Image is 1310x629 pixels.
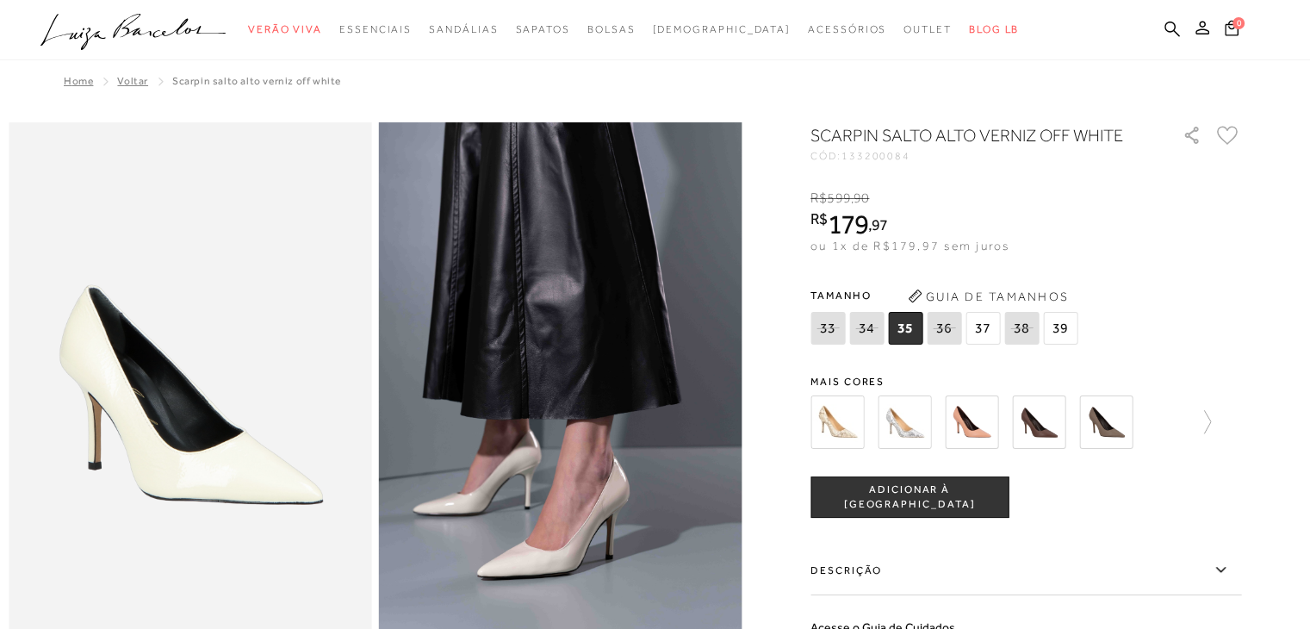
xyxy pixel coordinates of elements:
[810,476,1009,518] button: ADICIONAR À [GEOGRAPHIC_DATA]
[849,312,884,345] span: 34
[1232,17,1245,29] span: 0
[515,23,569,35] span: Sapatos
[868,217,888,233] i: ,
[810,211,828,227] i: R$
[827,190,850,206] span: 599
[248,23,322,35] span: Verão Viva
[902,283,1074,310] button: Guia de Tamanhos
[888,312,922,345] span: 35
[339,14,412,46] a: categoryNavScreenReaderText
[808,23,886,35] span: Acessórios
[828,209,868,240] span: 179
[1220,19,1244,42] button: 0
[652,14,791,46] a: noSubCategoriesText
[429,14,498,46] a: categoryNavScreenReaderText
[810,123,1133,147] h1: SCARPIN SALTO ALTO VERNIZ OFF WHITE
[841,150,910,162] span: 133200084
[652,23,791,35] span: [DEMOGRAPHIC_DATA]
[1012,395,1065,449] img: SCARPIN DE SALTO ALTO EM COURO CAFÉ
[810,312,845,345] span: 33
[927,312,961,345] span: 36
[248,14,322,46] a: categoryNavScreenReaderText
[851,190,870,206] i: ,
[811,483,1008,513] span: ADICIONAR À [GEOGRAPHIC_DATA]
[429,23,498,35] span: Sandálias
[810,377,1241,387] span: Mais cores
[810,151,1155,161] div: CÓD:
[903,14,952,46] a: categoryNavScreenReaderText
[808,14,886,46] a: categoryNavScreenReaderText
[903,23,952,35] span: Outlet
[587,14,636,46] a: categoryNavScreenReaderText
[878,395,931,449] img: SCARPIN DE SALTO ALTO EM COBRA METALIZADA PRATA
[117,75,148,87] a: Voltar
[965,312,1000,345] span: 37
[854,190,869,206] span: 90
[810,395,864,449] img: SCARPIN DE SALTO ALTO EM COBRA METALIZADA OURO
[810,239,1009,252] span: ou 1x de R$179,97 sem juros
[872,215,888,234] span: 97
[810,190,827,206] i: R$
[969,23,1019,35] span: BLOG LB
[1079,395,1133,449] img: SCARPIN DE SALTO ALTO EM COURO CINZA DUMBO
[64,75,93,87] a: Home
[810,283,1082,308] span: Tamanho
[587,23,636,35] span: Bolsas
[969,14,1019,46] a: BLOG LB
[172,75,341,87] span: SCARPIN SALTO ALTO VERNIZ OFF WHITE
[339,23,412,35] span: Essenciais
[1043,312,1077,345] span: 39
[810,545,1241,595] label: Descrição
[945,395,998,449] img: SCARPIN DE SALTO ALTO EM COURO BEGE BLUSH
[1004,312,1039,345] span: 38
[515,14,569,46] a: categoryNavScreenReaderText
